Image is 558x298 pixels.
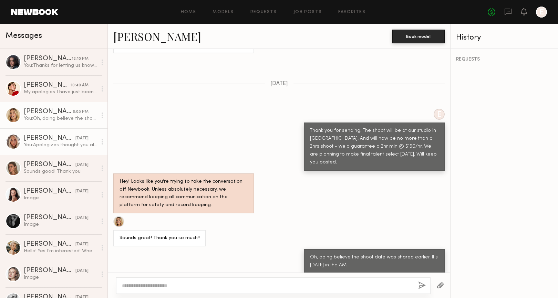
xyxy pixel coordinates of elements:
div: Hello! Yes I’m interested! When is the photoshoot? I will be traveling for the next few weeks, so... [24,248,97,254]
div: Image [24,195,97,201]
div: [DATE] [75,162,89,168]
div: Image [24,274,97,281]
a: [PERSON_NAME] [113,29,201,44]
div: You: Apologizes thought you already had the information. It's [DATE] AM. [24,142,97,148]
a: Job Posts [293,10,322,14]
div: Oh, doing believe the shoot date was shared earlier. It's [DATE] in the AM. [310,254,438,269]
div: [DATE] [75,188,89,195]
div: [PERSON_NAME] [24,135,75,142]
div: [PERSON_NAME] [24,82,71,89]
a: Home [181,10,196,14]
div: [DATE] [75,135,89,142]
div: [PERSON_NAME] [24,214,75,221]
span: [DATE] [270,81,288,87]
a: Favorites [338,10,365,14]
a: Models [213,10,234,14]
div: You: Oh, doing believe the shoot date was shared earlier. It's [DATE] in the AM. [24,115,97,122]
div: History [456,34,552,42]
div: REQUESTS [456,57,552,62]
div: 6:05 PM [73,109,89,115]
div: [PERSON_NAME] [24,161,75,168]
span: Messages [6,32,42,40]
div: [PERSON_NAME] [24,108,73,115]
div: You: Thanks for letting us know. We'll make a final talent select by [DATE] AM. Keep you posted. [24,62,97,69]
div: 10:40 AM [71,82,89,89]
div: [DATE] [75,241,89,248]
div: My apologies I have just been back to back chasing my tail with work ! I have full availability [... [24,89,97,95]
div: Hey! Looks like you’re trying to take the conversation off Newbook. Unless absolutely necessary, ... [120,178,248,210]
div: Sounds great! Thank you so much!! [120,234,200,242]
div: [PERSON_NAME] [24,55,72,62]
div: Sounds good! Thank you [24,168,97,175]
a: Requests [250,10,277,14]
button: Book model [392,30,445,43]
div: [DATE] [75,215,89,221]
a: E [536,7,547,18]
div: [PERSON_NAME] [24,267,75,274]
a: Book model [392,33,445,39]
div: [DATE] [75,268,89,274]
div: Image [24,221,97,228]
div: Thank you for sending. The shoot will be at our studio in [GEOGRAPHIC_DATA]. And will now be no m... [310,127,438,167]
div: [PERSON_NAME] [24,188,75,195]
div: 12:10 PM [72,56,89,62]
div: [PERSON_NAME] [24,241,75,248]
